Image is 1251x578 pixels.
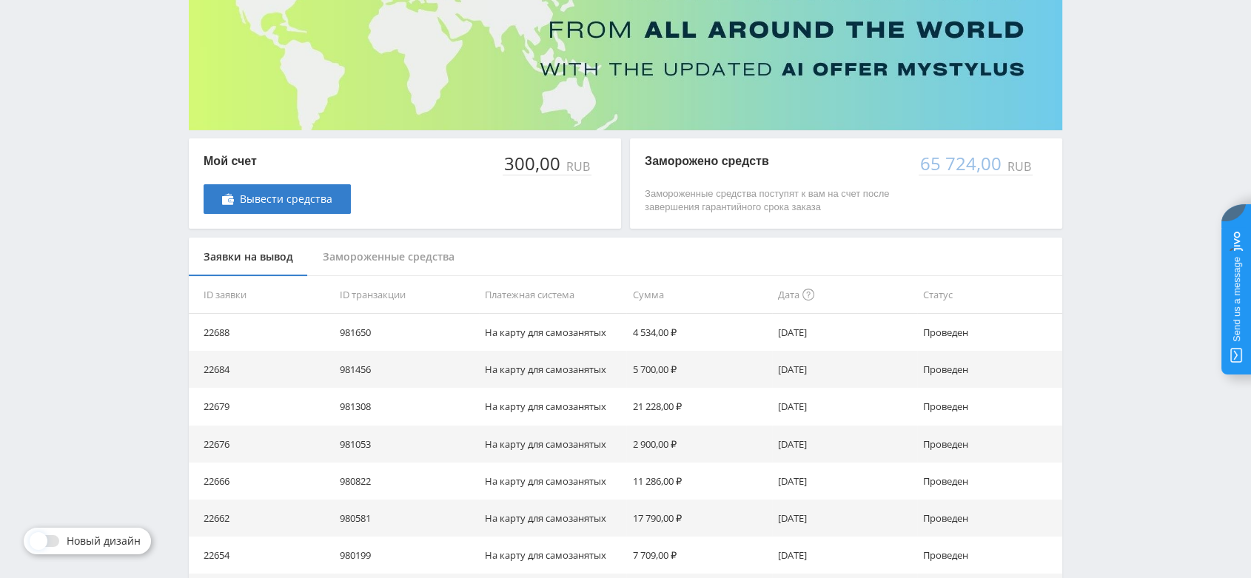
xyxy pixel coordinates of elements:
td: 980581 [334,500,479,537]
td: Проведен [917,351,1062,388]
td: 5 700,00 ₽ [626,351,771,388]
td: На карту для самозанятых [479,463,626,500]
div: Заявки на вывод [189,238,308,277]
th: Платежная система [479,276,626,314]
td: 21 228,00 ₽ [626,388,771,425]
th: Сумма [626,276,771,314]
td: 981053 [334,426,479,463]
td: 22684 [189,351,334,388]
td: 980199 [334,537,479,574]
td: Проведен [917,500,1062,537]
td: 22676 [189,426,334,463]
a: Вывести средства [204,184,351,214]
td: На карту для самозанятых [479,351,626,388]
td: 4 534,00 ₽ [626,314,771,351]
span: Новый дизайн [67,535,141,547]
td: [DATE] [772,314,917,351]
td: 22654 [189,537,334,574]
div: RUB [563,160,591,173]
div: RUB [1005,160,1033,173]
td: 981456 [334,351,479,388]
td: [DATE] [772,537,917,574]
th: Статус [917,276,1062,314]
div: 300,00 [503,153,563,174]
td: [DATE] [772,463,917,500]
td: Проведен [917,314,1062,351]
p: Мой счет [204,153,351,169]
th: ID заявки [189,276,334,314]
td: [DATE] [772,351,917,388]
td: [DATE] [772,426,917,463]
td: 22688 [189,314,334,351]
td: 981650 [334,314,479,351]
div: Замороженные средства [308,238,469,277]
td: 22679 [189,388,334,425]
td: 22666 [189,463,334,500]
td: Проведен [917,426,1062,463]
td: На карту для самозанятых [479,500,626,537]
td: На карту для самозанятых [479,537,626,574]
td: На карту для самозанятых [479,314,626,351]
p: Замороженные средства поступят к вам на счет после завершения гарантийного срока заказа [645,187,904,214]
td: На карту для самозанятых [479,426,626,463]
td: 2 900,00 ₽ [626,426,771,463]
th: ID транзакции [334,276,479,314]
p: Заморожено средств [645,153,904,169]
td: Проведен [917,388,1062,425]
div: 65 724,00 [919,153,1005,174]
td: Проведен [917,463,1062,500]
th: Дата [772,276,917,314]
td: [DATE] [772,388,917,425]
td: Проведен [917,537,1062,574]
td: 7 709,00 ₽ [626,537,771,574]
td: На карту для самозанятых [479,388,626,425]
td: 981308 [334,388,479,425]
span: Вывести средства [240,193,332,205]
td: 22662 [189,500,334,537]
td: 11 286,00 ₽ [626,463,771,500]
td: 980822 [334,463,479,500]
td: 17 790,00 ₽ [626,500,771,537]
td: [DATE] [772,500,917,537]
